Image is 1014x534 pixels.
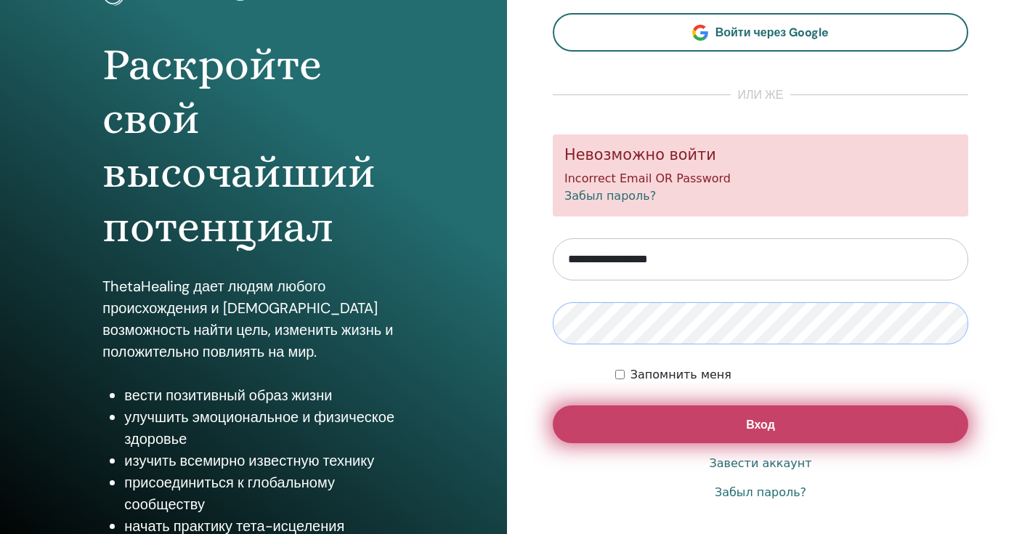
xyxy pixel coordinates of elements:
span: Войти через Google [715,25,830,40]
li: присоединиться к глобальному сообществу [124,472,404,515]
label: Запомнить меня [630,366,731,384]
a: Войти через Google [553,13,968,52]
div: Incorrect Email OR Password [553,134,968,217]
span: Вход [746,417,775,432]
div: Keep me authenticated indefinitely or until I manually logout [615,366,968,384]
p: ThetaHealing дает людям любого происхождения и [DEMOGRAPHIC_DATA] возможность найти цель, изменит... [102,275,404,363]
span: или же [731,86,791,104]
h1: Раскройте свой высочайший потенциал [102,38,404,254]
a: Завести аккаунт [709,455,811,472]
button: Вход [553,405,968,443]
li: изучить всемирно известную технику [124,450,404,472]
li: вести позитивный образ жизни [124,384,404,406]
h5: Невозможно войти [564,146,957,164]
a: Забыл пароль? [715,484,806,501]
li: улучшить эмоциональное и физическое здоровье [124,406,404,450]
a: Забыл пароль? [564,189,656,203]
